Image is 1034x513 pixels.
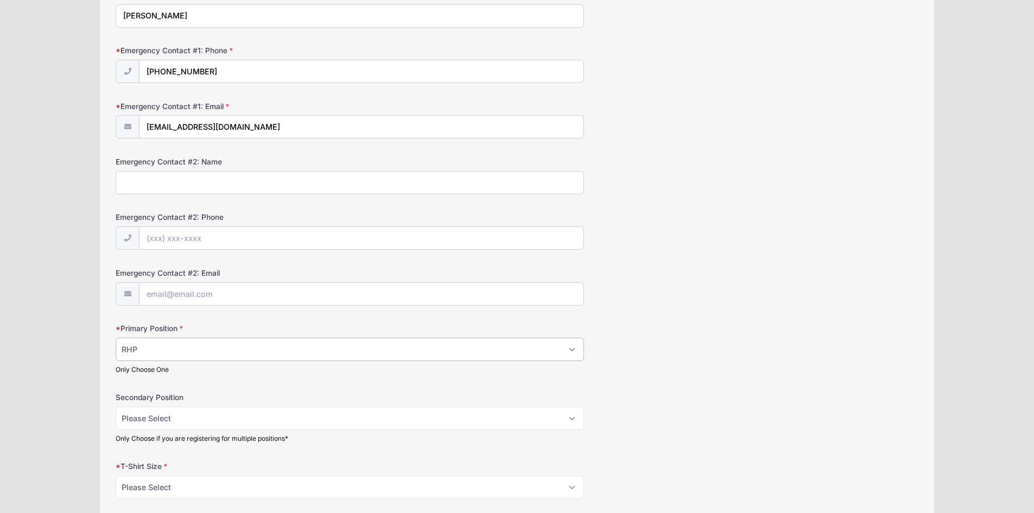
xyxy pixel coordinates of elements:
[116,212,383,223] label: Emergency Contact #2: Phone
[116,45,383,56] label: Emergency Contact #1: Phone
[116,101,383,112] label: Emergency Contact #1: Email
[116,156,383,167] label: Emergency Contact #2: Name
[116,392,383,403] label: Secondary Position
[116,461,383,472] label: T-Shirt Size
[116,268,383,278] label: Emergency Contact #2: Email
[116,434,584,444] div: Only Choose if you are registering for multiple positions*
[139,282,584,306] input: email@email.com
[116,323,383,334] label: Primary Position
[139,226,584,250] input: (xxx) xxx-xxxx
[139,60,584,83] input: (xxx) xxx-xxxx
[139,115,584,138] input: email@email.com
[116,365,584,375] div: Only Choose One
